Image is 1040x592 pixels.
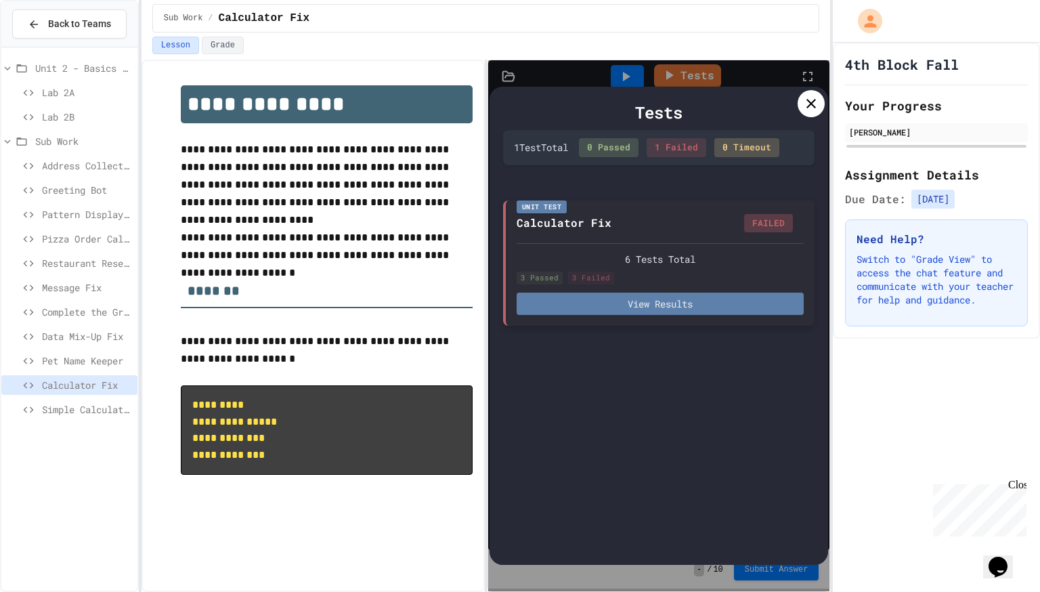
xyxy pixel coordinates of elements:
[12,9,127,39] button: Back to Teams
[35,134,132,148] span: Sub Work
[42,280,132,295] span: Message Fix
[517,252,804,266] div: 6 Tests Total
[35,61,132,75] span: Unit 2 - Basics of Python
[568,272,614,284] div: 3 Failed
[517,215,611,231] div: Calculator Fix
[42,232,132,246] span: Pizza Order Calculator
[714,138,779,157] div: 0 Timeout
[5,5,93,86] div: Chat with us now!Close
[152,37,199,54] button: Lesson
[845,55,959,74] h1: 4th Block Fall
[647,138,706,157] div: 1 Failed
[845,191,906,207] span: Due Date:
[42,207,132,221] span: Pattern Display Challenge
[42,354,132,368] span: Pet Name Keeper
[514,140,568,154] div: 1 Test Total
[517,272,563,284] div: 3 Passed
[42,158,132,173] span: Address Collector Fix
[42,402,132,417] span: Simple Calculator
[844,5,886,37] div: My Account
[517,293,804,315] button: View Results
[845,96,1028,115] h2: Your Progress
[857,231,1016,247] h3: Need Help?
[928,479,1026,536] iframe: chat widget
[517,200,567,213] div: Unit Test
[579,138,638,157] div: 0 Passed
[42,110,132,124] span: Lab 2B
[849,126,1024,138] div: [PERSON_NAME]
[42,85,132,100] span: Lab 2A
[983,538,1026,578] iframe: chat widget
[857,253,1016,307] p: Switch to "Grade View" to access the chat feature and communicate with your teacher for help and ...
[42,256,132,270] span: Restaurant Reservation System
[219,10,309,26] span: Calculator Fix
[911,190,955,209] span: [DATE]
[48,17,111,31] span: Back to Teams
[202,37,244,54] button: Grade
[845,165,1028,184] h2: Assignment Details
[42,183,132,197] span: Greeting Bot
[164,13,203,24] span: Sub Work
[208,13,213,24] span: /
[42,329,132,343] span: Data Mix-Up Fix
[42,305,132,319] span: Complete the Greeting
[503,100,815,125] div: Tests
[744,214,793,233] div: FAILED
[42,378,132,392] span: Calculator Fix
